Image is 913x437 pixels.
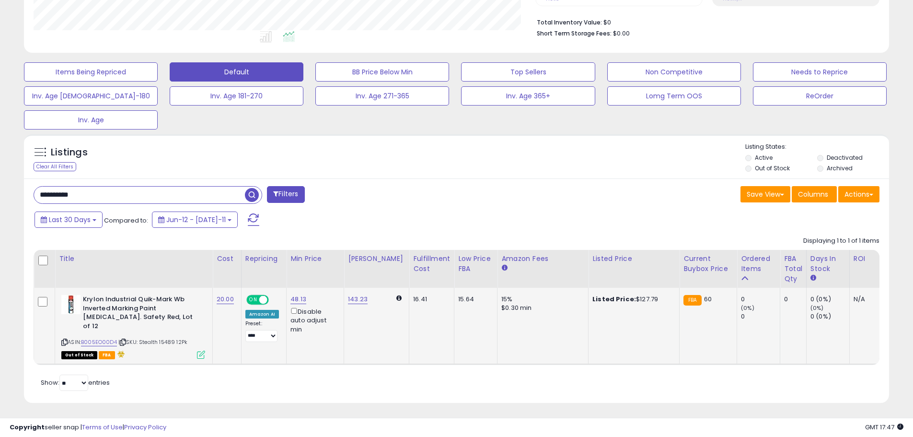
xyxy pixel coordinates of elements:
label: Out of Stock [755,164,790,172]
div: Min Price [290,254,340,264]
button: Filters [267,186,304,203]
div: 0 [741,312,780,321]
a: 143.23 [348,295,368,304]
span: Compared to: [104,216,148,225]
b: Total Inventory Value: [537,18,602,26]
button: Lomg Term OOS [607,86,741,106]
button: Inv. Age [DEMOGRAPHIC_DATA]-180 [24,86,158,106]
div: Amazon AI [245,310,279,319]
div: Clear All Filters [34,162,76,171]
div: 15% [501,295,581,304]
span: | SKU: Stealth 15489 12Pk [118,338,187,346]
button: Top Sellers [461,62,595,82]
div: 15.64 [458,295,490,304]
b: Krylon Industrial Quik-Mark Wb Inverted Marking Paint [MEDICAL_DATA]. Safety Red, Lot of 12 [83,295,199,333]
button: Non Competitive [607,62,741,82]
b: Listed Price: [592,295,636,304]
a: 20.00 [217,295,234,304]
span: All listings that are currently out of stock and unavailable for purchase on Amazon [61,351,97,359]
div: $127.79 [592,295,672,304]
div: Displaying 1 to 1 of 1 items [803,236,879,246]
span: Columns [798,189,828,199]
button: Inv. Age 181-270 [170,86,303,106]
button: Default [170,62,303,82]
div: Low Price FBA [458,254,493,274]
div: Amazon Fees [501,254,584,264]
div: Title [59,254,208,264]
button: Items Being Repriced [24,62,158,82]
span: 2025-08-11 17:47 GMT [865,423,903,432]
div: FBA Total Qty [784,254,802,284]
small: Days In Stock. [810,274,816,283]
button: Save View [740,186,790,202]
div: seller snap | | [10,423,166,432]
div: ASIN: [61,295,205,358]
span: Jun-12 - [DATE]-11 [166,215,226,224]
div: Days In Stock [810,254,845,274]
div: 0 (0%) [810,295,849,304]
small: FBA [683,295,701,306]
span: 60 [704,295,712,304]
div: Current Buybox Price [683,254,733,274]
strong: Copyright [10,423,45,432]
span: Last 30 Days [49,215,91,224]
span: $0.00 [613,29,630,38]
button: Needs to Reprice [753,62,887,82]
img: 41ct7FHwKDL._SL40_.jpg [61,295,81,314]
span: ON [247,296,259,304]
a: B005EO00D4 [81,338,117,346]
small: (0%) [741,304,754,312]
div: Cost [217,254,237,264]
button: Inv. Age [24,110,158,130]
h5: Listings [51,146,88,159]
span: Show: entries [41,378,110,387]
div: [PERSON_NAME] [348,254,405,264]
li: $0 [537,16,872,27]
span: OFF [267,296,283,304]
button: Last 30 Days [35,212,103,228]
b: Short Term Storage Fees: [537,29,612,37]
button: Columns [792,186,837,202]
label: Active [755,154,773,162]
div: Ordered Items [741,254,776,274]
button: Actions [838,186,879,202]
div: 0 (0%) [810,312,849,321]
a: Terms of Use [82,423,123,432]
small: (0%) [810,304,824,312]
div: Repricing [245,254,282,264]
button: BB Price Below Min [315,62,449,82]
button: Jun-12 - [DATE]-11 [152,212,238,228]
div: Fulfillment Cost [413,254,450,274]
div: N/A [854,295,885,304]
div: Listed Price [592,254,675,264]
small: Amazon Fees. [501,264,507,272]
div: 0 [741,295,780,304]
span: FBA [99,351,115,359]
label: Deactivated [827,154,863,162]
button: Inv. Age 271-365 [315,86,449,106]
div: Disable auto adjust min [290,306,336,334]
i: hazardous material [115,351,125,357]
a: 48.13 [290,295,306,304]
div: 0 [784,295,799,304]
button: ReOrder [753,86,887,106]
div: $0.30 min [501,304,581,312]
button: Inv. Age 365+ [461,86,595,106]
p: Listing States: [745,142,889,152]
a: Privacy Policy [124,423,166,432]
div: Preset: [245,320,279,342]
div: ROI [854,254,889,264]
label: Archived [827,164,853,172]
div: 16.41 [413,295,447,304]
